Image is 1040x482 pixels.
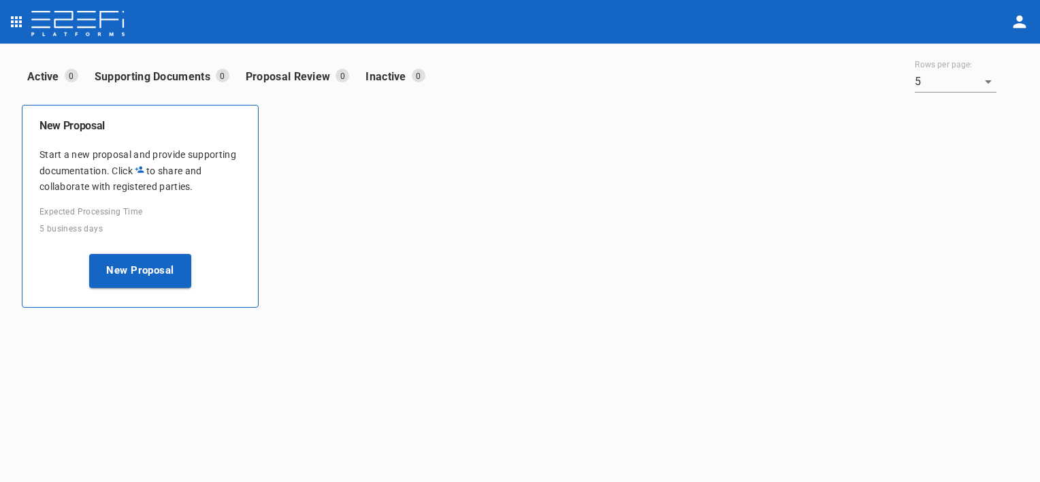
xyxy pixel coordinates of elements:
p: 0 [216,69,229,82]
p: Inactive [365,69,411,84]
label: Rows per page: [915,59,972,71]
h6: New Proposal [39,119,241,132]
p: 0 [65,69,78,82]
p: Proposal Review [246,69,336,84]
p: Start a new proposal and provide supporting documentation. Click to share and collaborate with re... [39,147,241,195]
p: Active [27,69,65,84]
div: 5 [915,71,996,93]
span: Expected Processing Time 5 business days [39,207,143,234]
p: 0 [412,69,425,82]
p: Supporting Documents [95,69,216,84]
button: New Proposal [89,254,191,288]
p: 0 [336,69,349,82]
